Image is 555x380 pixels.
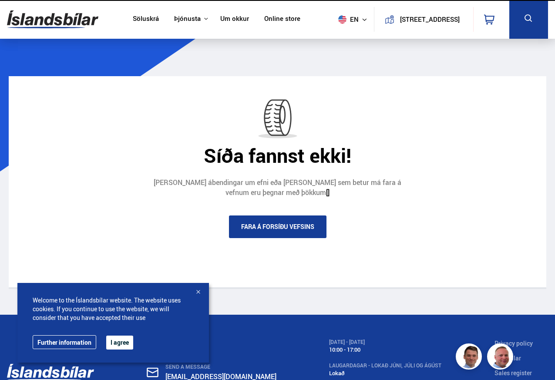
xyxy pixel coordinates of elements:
[329,363,441,369] div: LAUGARDAGAR - Lokað Júni, Júli og Ágúst
[165,364,276,370] div: SEND A MESSAGE
[335,7,374,32] button: en
[488,345,515,371] img: siFngHWaQ9KaOqBr.png
[33,296,194,322] span: Welcome to the Íslandsbílar website. The website uses cookies. If you continue to use the website...
[7,5,98,34] img: G0Ugv5HjCgRt.svg
[329,346,441,353] div: 10:00 - 17:00
[264,15,300,24] a: Online store
[133,15,159,24] a: Söluskrá
[494,369,532,377] a: Sales register
[457,345,483,371] img: FbJEzSuNWCJXmdc-.webp
[220,15,249,24] a: Um okkur
[326,188,330,197] a: []
[106,336,133,350] button: I agree
[398,16,462,23] button: [STREET_ADDRESS]
[329,370,441,377] div: Lokað
[33,335,96,349] a: Further information
[174,15,201,23] button: Þjónusta
[338,15,346,24] img: svg+xml;base64,PHN2ZyB4bWxucz0iaHR0cDovL3d3dy53My5vcmcvMjAwMC9zdmciIHdpZHRoPSI1MTIiIGhlaWdodD0iNT...
[229,215,326,238] a: Fara á forsíðu vefsins
[379,7,468,32] a: [STREET_ADDRESS]
[15,144,540,167] div: Síða fannst ekki!
[494,339,533,347] a: Privacy policy
[335,15,357,24] span: en
[147,367,158,377] img: nHj8e-n-aHgjukTg.svg
[329,339,441,345] div: [DATE] - [DATE]
[165,339,276,345] div: PHONE
[147,178,408,198] div: [PERSON_NAME] ábendingar um efni eða [PERSON_NAME] sem betur má fara á vefnum eru þegnar með þökkum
